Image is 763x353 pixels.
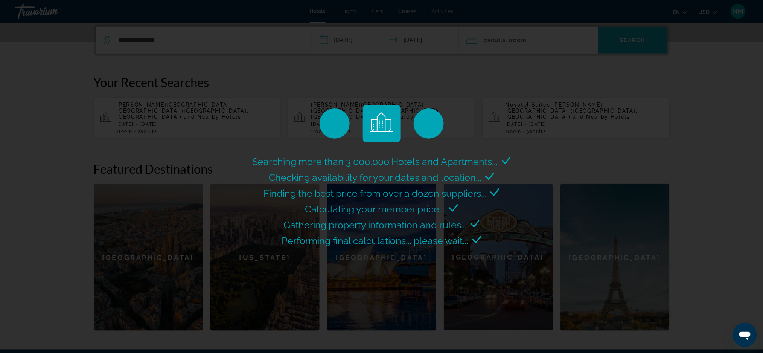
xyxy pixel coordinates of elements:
[253,156,498,167] span: Searching more than 3,000,000 Hotels and Apartments...
[733,323,757,347] iframe: Кнопка запуска окна обмена сообщениями
[263,188,487,199] span: Finding the best price from over a dozen suppliers...
[283,219,467,231] span: Gathering property information and rules...
[282,235,469,246] span: Performing final calculations... please wait...
[269,172,481,183] span: Checking availability for your dates and location...
[305,203,445,215] span: Calculating your member price...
